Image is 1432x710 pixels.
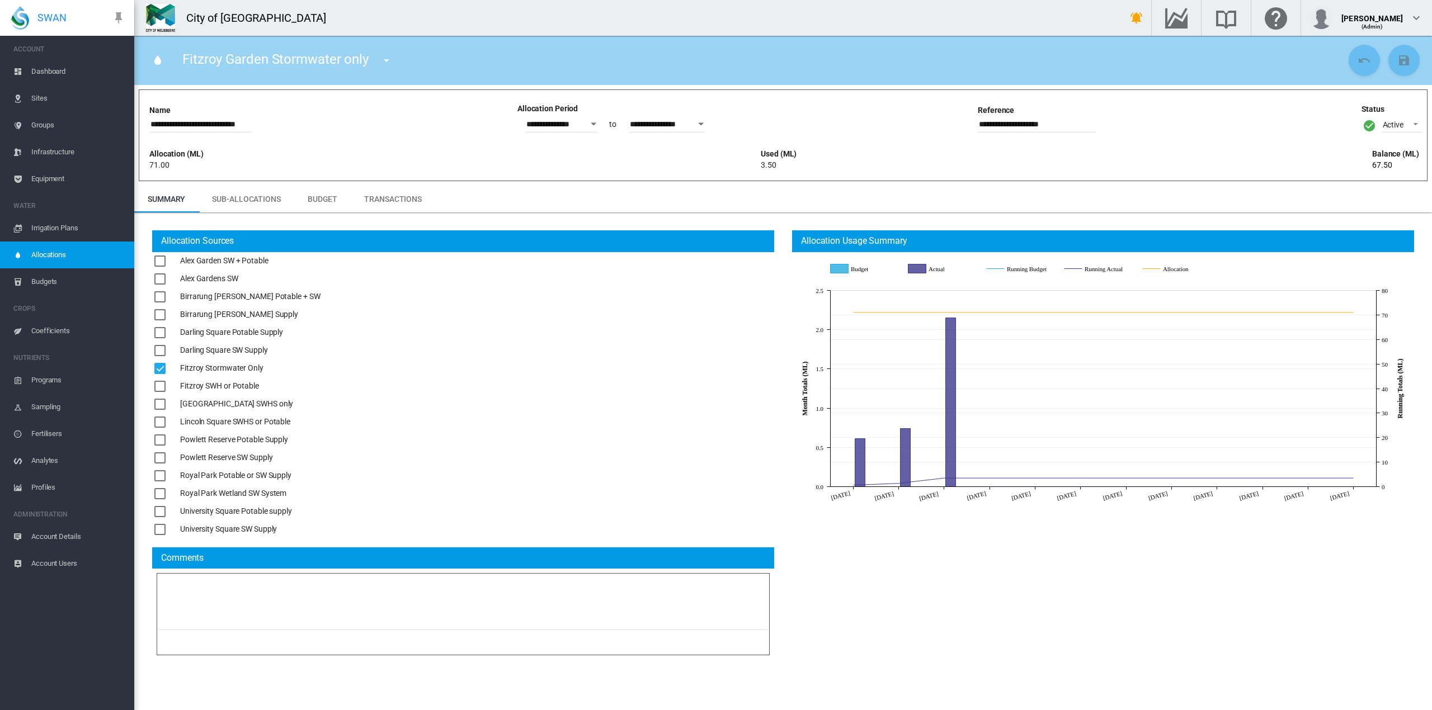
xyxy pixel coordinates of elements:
[797,235,907,247] div: Allocation Usage Summary
[31,58,125,85] span: Dashboard
[831,264,897,274] g: Budget
[1163,11,1190,25] md-icon: Go to the Data Hub
[801,361,809,415] tspan: Month Totals (ML)
[180,449,320,467] td: Powlett Reserve SW Supply
[147,49,169,72] button: icon-water
[37,11,67,25] span: SWAN
[146,4,175,32] img: Z
[1382,483,1385,490] tspan: 0
[199,186,294,212] md-tab-item: Sub-Allocations
[13,197,125,215] span: WATER
[375,49,398,72] button: icon-menu-down
[761,160,814,171] div: 3.50
[149,106,171,115] md-label: Name
[182,51,369,67] span: Fitzroy Garden Stormwater only
[1382,434,1388,441] tspan: 20
[1382,385,1388,392] tspan: 40
[157,552,204,564] div: Comments
[1383,120,1403,129] div: Active
[31,268,125,295] span: Budgets
[31,394,125,420] span: Sampling
[180,324,320,342] td: Darling Square Potable Supply
[1143,264,1209,274] g: Allocation
[157,235,234,247] div: Allocation Sources
[180,306,320,324] td: Birrarung [PERSON_NAME] Supply
[13,505,125,523] span: ADMINISTRATION
[816,287,824,294] tspan: 2.5
[31,139,125,165] span: Infrastructure
[180,431,320,449] td: Powlett Reserve Potable Supply
[1193,490,1213,501] tspan: [DATE]
[134,186,199,212] md-tab-item: Summary
[1310,7,1332,29] img: profile.jpg
[31,165,125,192] span: Equipment
[1341,8,1403,20] div: [PERSON_NAME]
[761,149,797,158] md-label: Used (ML)
[180,270,320,288] td: Alex Gardens SW
[583,114,604,134] button: Open calendar
[31,550,125,577] span: Account Users
[180,252,320,270] td: Alex Garden SW + Potable
[816,444,824,451] tspan: 0.5
[691,114,711,134] button: Open calendar
[1238,490,1259,501] tspan: [DATE]
[31,447,125,474] span: Analytes
[1125,7,1148,29] button: icon-bell-ring
[13,300,125,318] span: CROPS
[978,106,1014,115] md-label: Reference
[946,318,956,486] g: Actual Sept 2025 2.15
[517,104,578,113] b: Allocation Period
[1362,23,1383,30] span: (Admin)
[380,54,393,67] md-icon: icon-menu-down
[151,54,164,67] md-icon: icon-water
[186,10,337,26] div: City of [GEOGRAPHIC_DATA]
[1263,11,1289,25] md-icon: Click here for help
[1283,490,1304,501] tspan: [DATE]
[1372,149,1419,158] md-label: Balance (ML)
[1148,490,1169,501] tspan: [DATE]
[1388,45,1420,76] button: Save Changes
[1103,490,1123,501] tspan: [DATE]
[987,264,1053,274] g: Running Budget
[180,359,320,377] td: Fitzroy Stormwater Only
[11,6,29,30] img: SWAN-Landscape-Logo-Colour-drop.png
[31,112,125,139] span: Groups
[351,186,435,212] md-tab-item: Transactions
[1056,490,1077,501] tspan: [DATE]
[149,149,204,158] md-label: Allocation (ML)
[180,503,320,520] td: University Square Potable supply
[1358,54,1371,67] md-icon: icon-undo
[816,326,824,333] tspan: 2.0
[908,264,975,274] g: Actual
[816,365,824,372] tspan: 1.5
[180,288,320,306] td: Birrarung [PERSON_NAME] Potable + SW
[1011,490,1031,501] tspan: [DATE]
[1329,490,1350,501] tspan: [DATE]
[1382,287,1388,294] tspan: 80
[918,490,939,501] tspan: [DATE]
[180,520,320,538] td: University Square SW Supply
[1363,119,1376,132] i: Active
[180,467,320,485] td: Royal Park Potable or SW Supply
[180,342,320,359] td: Darling Square SW Supply
[1382,409,1388,416] tspan: 30
[1410,11,1423,25] md-icon: icon-chevron-down
[180,485,320,503] td: Royal Park Wetland SW System
[816,483,824,490] tspan: 0.0
[31,215,125,242] span: Irrigation Plans
[1382,361,1388,367] tspan: 50
[31,242,125,268] span: Allocations
[31,367,125,394] span: Programs
[966,490,987,501] tspan: [DATE]
[180,377,320,395] td: Fitzroy SWH or Potable
[13,349,125,367] span: NUTRIENTS
[1397,54,1411,67] md-icon: icon-content-save
[1349,45,1380,76] button: Cancel Changes
[874,490,894,501] tspan: [DATE]
[180,413,320,431] td: Lincoln Square SWHS or Potable
[1382,336,1388,343] tspan: 60
[31,474,125,501] span: Profiles
[180,395,320,413] td: [GEOGRAPHIC_DATA] SWHS only
[1213,11,1240,25] md-icon: Search the knowledge base
[294,186,351,212] md-tab-item: Budget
